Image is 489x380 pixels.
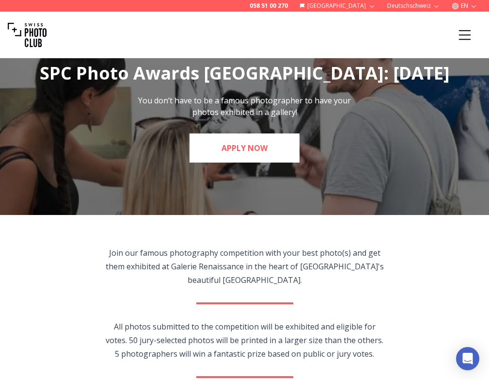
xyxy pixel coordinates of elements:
a: 058 51 00 270 [250,2,288,10]
p: All photos submitted to the competition will be exhibited and eligible for votes. 50 jury-selecte... [103,320,386,361]
p: You don’t have to be a famous photographer to have your photos exhibited in a gallery! [136,95,353,118]
a: APPLY NOW [189,133,300,163]
img: Swiss photo club [8,16,47,54]
p: Join our famous photography competition with your best photo(s) and get them exhibited at Galerie... [103,246,386,287]
div: Open Intercom Messenger [456,347,479,370]
button: Menu [448,18,481,51]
